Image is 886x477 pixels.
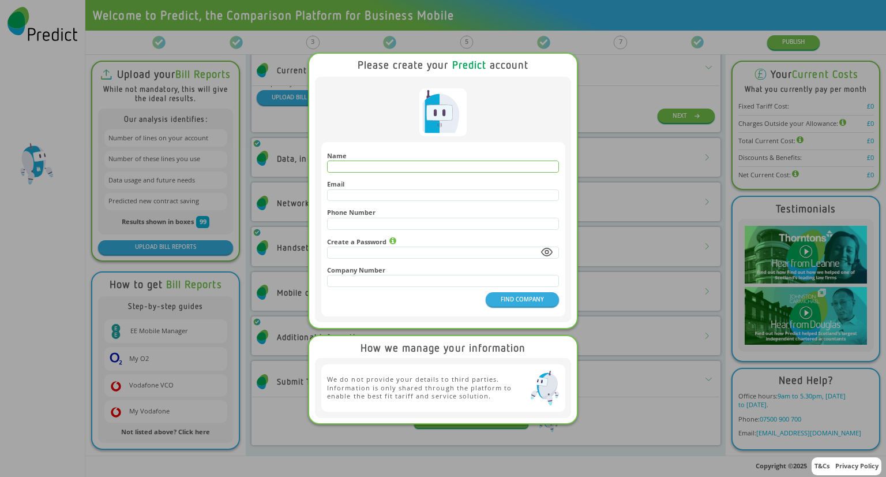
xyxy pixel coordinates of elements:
b: Please create your account [358,58,528,71]
h4: Create a Password [327,237,559,245]
div: We do not provide your details to third parties. Information is only shared through the platform ... [327,371,559,405]
keeper-lock: Open Keeper Popup [545,161,558,175]
h4: Name [327,152,559,159]
button: FIND COMPANY [486,292,559,307]
span: Predict [452,58,486,71]
img: Predict Mobile [531,371,559,405]
a: Privacy Policy [835,461,879,470]
img: Predict Mobile [419,88,467,136]
h4: Phone Number [327,208,559,216]
div: How we manage your information [361,342,525,354]
h4: Email [327,180,559,188]
h4: Company Number [327,266,559,274]
a: T&Cs [814,461,829,470]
